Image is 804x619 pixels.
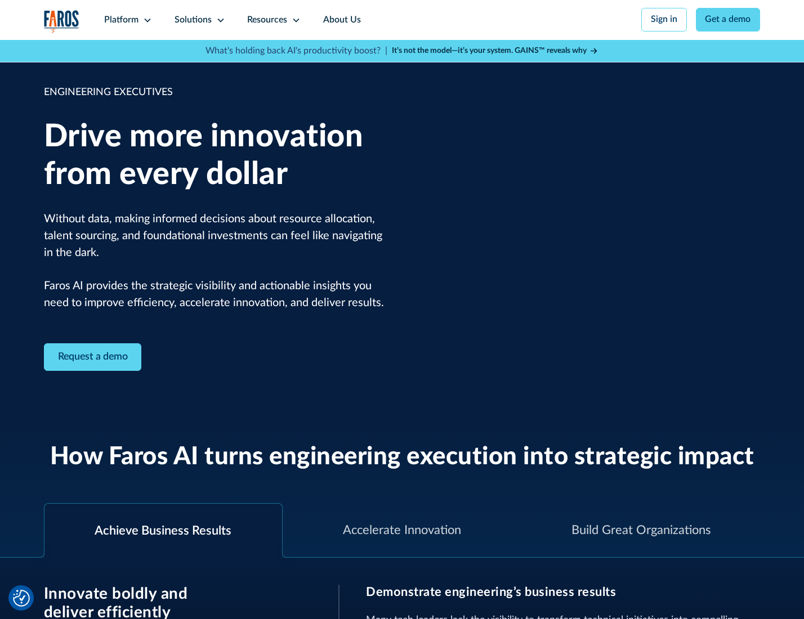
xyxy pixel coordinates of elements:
[95,522,231,540] div: Achieve Business Results
[44,10,80,33] img: Logo of the analytics and reporting company Faros.
[392,47,587,55] strong: It’s not the model—it’s your system. GAINS™ reveals why
[206,44,387,58] p: What's holding back AI's productivity boost? |
[392,45,599,57] a: It’s not the model—it’s your system. GAINS™ reveals why
[50,442,754,472] h2: How Faros AI turns engineering execution into strategic impact
[343,521,461,540] div: Accelerate Innovation
[247,14,287,27] div: Resources
[175,14,212,27] div: Solutions
[696,8,761,32] a: Get a demo
[44,343,142,371] a: Contact Modal
[571,521,711,540] div: Build Great Organizations
[13,590,30,607] button: Cookie Settings
[44,85,386,100] div: ENGINEERING EXECUTIVES
[104,14,139,27] div: Platform
[44,118,386,194] h1: Drive more innovation from every dollar
[44,211,386,312] p: Without data, making informed decisions about resource allocation, talent sourcing, and foundatio...
[13,590,30,607] img: Revisit consent button
[366,585,760,599] h3: Demonstrate engineering’s business results
[641,8,687,32] a: Sign in
[44,10,80,33] a: home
